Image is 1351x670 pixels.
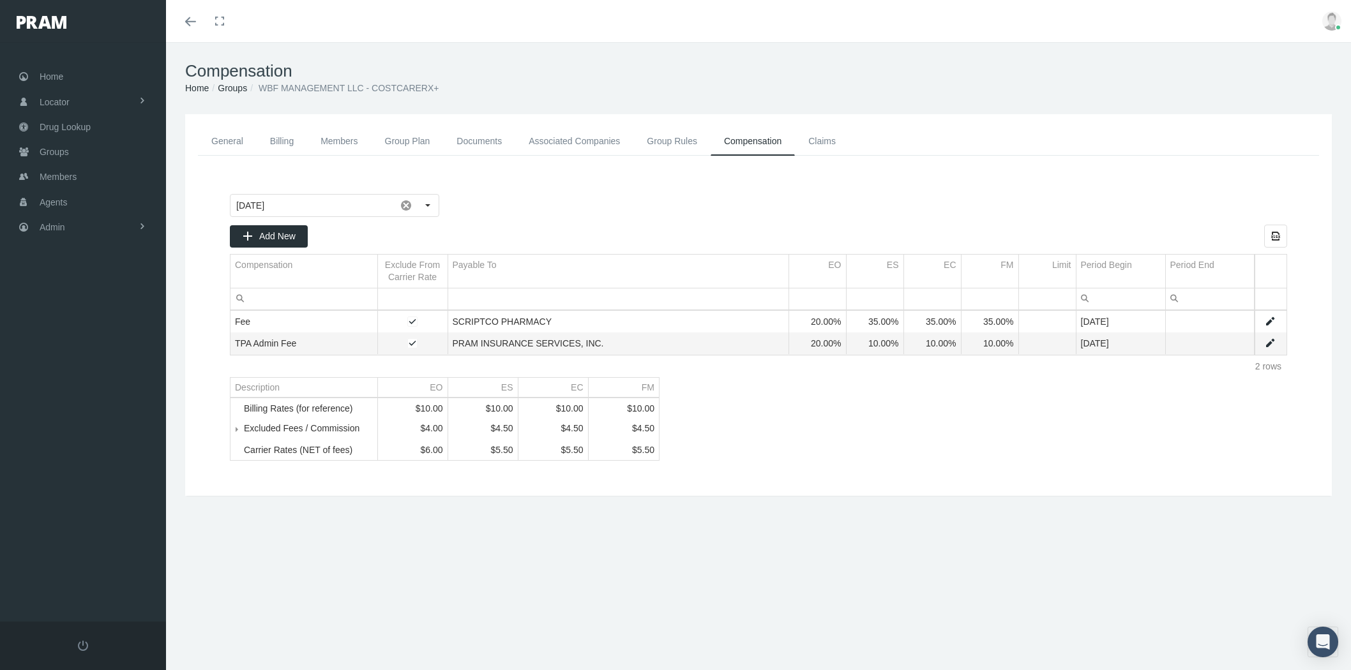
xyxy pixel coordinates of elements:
[235,259,292,271] div: Compensation
[377,378,448,398] td: Column EO
[1081,259,1132,271] div: Period Begin
[903,333,961,355] td: 10.00%
[1076,255,1165,288] td: Column Period Begin
[571,382,583,392] div: EC
[257,127,307,156] a: Billing
[1076,288,1165,309] input: Filter cell
[230,333,377,355] td: TPA Admin Fee
[1052,259,1071,271] div: Limit
[887,259,899,271] div: ES
[235,382,280,392] div: Description
[453,403,513,413] div: $10.00
[40,165,77,189] span: Members
[1264,338,1276,349] a: Edit
[1076,288,1165,310] td: Filter cell
[1264,316,1276,327] a: Edit
[430,382,442,392] div: EO
[382,259,443,283] div: Exclude From Carrier Rate
[501,382,513,392] div: ES
[903,311,961,333] td: 35.00%
[1308,627,1338,657] div: Open Intercom Messenger
[1000,259,1013,271] div: FM
[382,423,443,433] div: $4.00
[453,445,513,455] div: $5.50
[944,259,956,271] div: EC
[230,288,377,309] input: Filter cell
[593,403,655,413] div: $10.00
[1170,259,1214,271] div: Period End
[230,311,377,333] td: Fee
[523,445,584,455] div: $5.50
[372,127,444,156] a: Group Plan
[382,403,443,413] div: $10.00
[230,225,1287,377] div: Data grid
[40,140,69,164] span: Groups
[903,255,961,288] td: Column EC
[789,333,846,355] td: 20.00%
[230,377,660,461] div: Tree list
[443,127,515,156] a: Documents
[259,231,296,241] span: Add New
[40,115,91,139] span: Drug Lookup
[523,403,584,413] div: $10.00
[1165,255,1255,288] td: Column Period End
[377,255,448,288] td: Column Exclude From Carrier Rate
[1076,333,1165,355] td: [DATE]
[1255,361,1281,371] div: 2 rows
[518,378,588,398] td: Column EC
[1322,11,1341,31] img: user-placeholder.jpg
[789,255,846,288] td: Column EO
[185,61,1332,81] h1: Compensation
[1264,225,1287,248] div: Export all data to Excel
[230,225,308,248] div: Add New
[846,311,903,333] td: 35.00%
[1076,311,1165,333] td: [DATE]
[244,445,373,455] div: Carrier Rates (NET of fees)
[1166,288,1255,309] input: Filter cell
[307,127,371,156] a: Members
[448,378,518,398] td: Column ES
[448,255,789,288] td: Column Payable To
[453,259,497,271] div: Payable To
[846,255,903,288] td: Column ES
[185,83,209,93] a: Home
[448,311,789,333] td: SCRIPTCO PHARMACY
[961,311,1018,333] td: 35.00%
[642,382,654,392] div: FM
[1165,288,1255,310] td: Filter cell
[453,423,513,433] div: $4.50
[588,378,659,398] td: Column FM
[17,16,66,29] img: PRAM_20_x_78.png
[515,127,633,156] a: Associated Companies
[230,355,1287,377] div: Page Navigation
[828,259,841,271] div: EO
[382,445,443,455] div: $6.00
[230,378,377,398] td: Column Description
[40,64,63,89] span: Home
[40,90,70,114] span: Locator
[789,311,846,333] td: 20.00%
[593,445,655,455] div: $5.50
[961,255,1018,288] td: Column FM
[40,190,68,214] span: Agents
[593,423,655,433] div: $4.50
[230,225,1287,248] div: Data grid toolbar
[846,333,903,355] td: 10.00%
[40,215,65,239] span: Admin
[448,333,789,355] td: PRAM INSURANCE SERVICES, INC.
[1018,255,1076,288] td: Column Limit
[711,127,795,156] a: Compensation
[633,127,711,156] a: Group Rules
[523,423,584,433] div: $4.50
[795,127,849,156] a: Claims
[218,83,247,93] a: Groups
[198,127,257,156] a: General
[230,255,377,288] td: Column Compensation
[259,83,439,93] span: WBF MANAGEMENT LLC - COSTCARERX+
[244,423,373,433] div: Excluded Fees / Commission
[961,333,1018,355] td: 10.00%
[244,403,373,413] div: Billing Rates (for reference)
[417,195,439,216] div: Select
